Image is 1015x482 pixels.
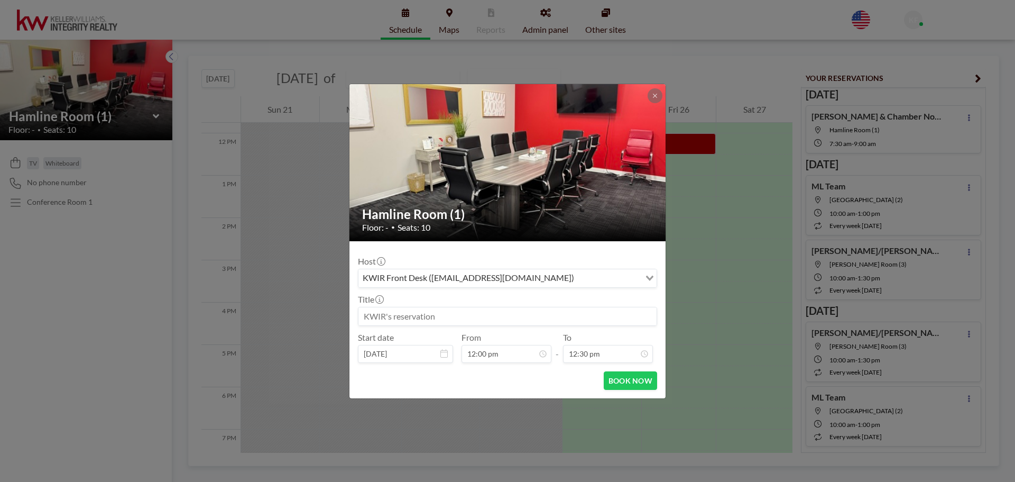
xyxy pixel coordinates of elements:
[361,271,576,285] span: KWIR Front Desk ([EMAIL_ADDRESS][DOMAIN_NAME])
[391,223,395,231] span: •
[358,256,384,267] label: Host
[398,222,430,233] span: Seats: 10
[604,371,657,390] button: BOOK NOW
[563,332,571,343] label: To
[358,307,657,325] input: KWIR's reservation
[362,206,654,222] h2: Hamline Room (1)
[556,336,559,359] span: -
[362,222,389,233] span: Floor: -
[349,43,667,281] img: 537.jpg
[462,332,481,343] label: From
[358,332,394,343] label: Start date
[577,271,639,285] input: Search for option
[358,269,657,287] div: Search for option
[358,294,383,305] label: Title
